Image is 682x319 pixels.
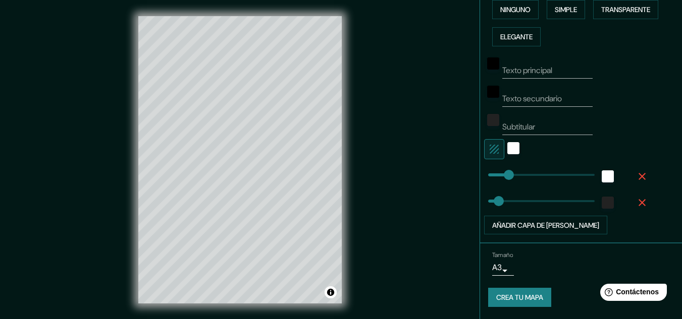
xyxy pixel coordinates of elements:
button: blanco [507,142,519,154]
iframe: Lanzador de widgets de ayuda [592,280,671,308]
font: Elegante [500,32,533,41]
font: Tamaño [492,251,513,260]
font: Transparente [601,5,650,14]
font: Añadir capa de [PERSON_NAME] [492,221,599,230]
button: color-222222 [602,197,614,209]
button: Crea tu mapa [488,288,551,307]
button: negro [487,86,499,98]
button: Activar o desactivar atribución [325,286,337,298]
button: Elegante [492,27,541,46]
font: Crea tu mapa [496,293,543,302]
button: blanco [602,170,614,182]
font: A3 [492,262,502,273]
button: color-222222 [487,114,499,126]
button: Añadir capa de [PERSON_NAME] [484,216,607,235]
font: Ninguno [500,5,531,14]
button: negro [487,57,499,70]
font: Simple [555,5,577,14]
div: A3 [492,260,514,276]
